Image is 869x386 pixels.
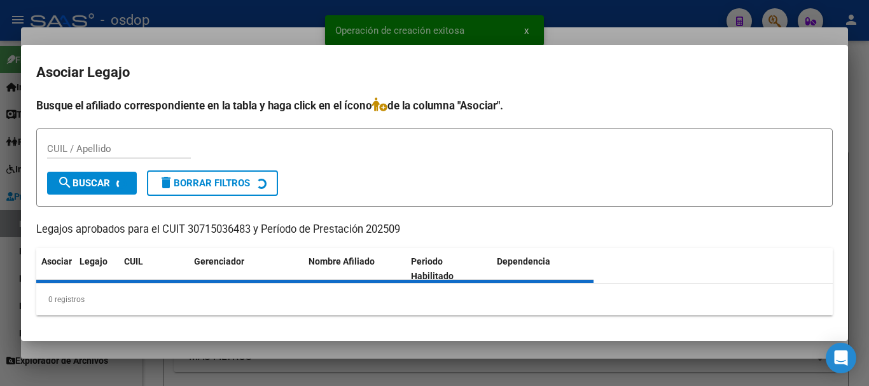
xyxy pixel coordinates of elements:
datatable-header-cell: Legajo [74,248,119,290]
span: Dependencia [497,256,550,266]
button: Borrar Filtros [147,170,278,196]
div: 0 registros [36,284,833,315]
span: Asociar [41,256,72,266]
datatable-header-cell: Gerenciador [189,248,303,290]
datatable-header-cell: Periodo Habilitado [406,248,492,290]
mat-icon: delete [158,175,174,190]
mat-icon: search [57,175,73,190]
datatable-header-cell: CUIL [119,248,189,290]
h2: Asociar Legajo [36,60,833,85]
div: Open Intercom Messenger [826,343,856,373]
span: Legajo [80,256,108,266]
span: Buscar [57,177,110,189]
span: Periodo Habilitado [411,256,454,281]
p: Legajos aprobados para el CUIT 30715036483 y Período de Prestación 202509 [36,222,833,238]
datatable-header-cell: Asociar [36,248,74,290]
span: Nombre Afiliado [309,256,375,266]
h4: Busque el afiliado correspondiente en la tabla y haga click en el ícono de la columna "Asociar". [36,97,833,114]
datatable-header-cell: Dependencia [492,248,594,290]
span: Gerenciador [194,256,244,266]
button: Buscar [47,172,137,195]
span: CUIL [124,256,143,266]
datatable-header-cell: Nombre Afiliado [303,248,406,290]
span: Borrar Filtros [158,177,250,189]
